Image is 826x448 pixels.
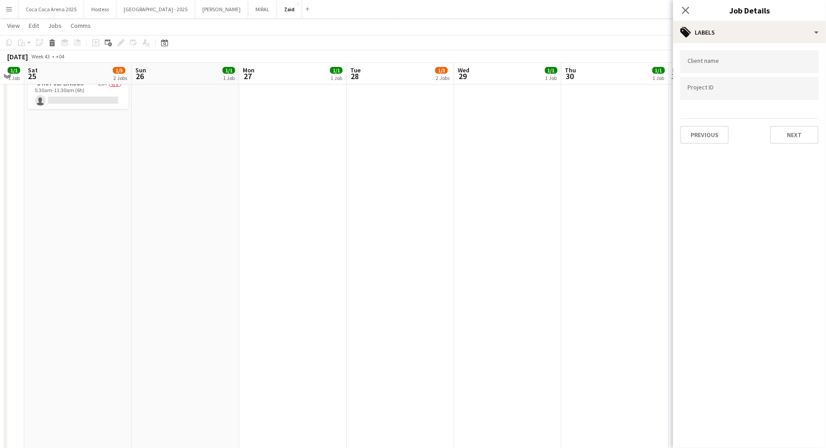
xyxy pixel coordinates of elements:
[243,66,254,74] span: Mon
[8,75,20,81] div: 1 Job
[673,66,680,74] span: Fri
[770,126,819,144] button: Next
[56,53,64,60] div: +04
[113,75,127,81] div: 2 Jobs
[134,71,146,81] span: 26
[680,126,729,144] button: Previous
[223,67,235,74] span: 1/1
[564,71,576,81] span: 30
[456,71,469,81] span: 29
[545,67,558,74] span: 1/1
[652,67,665,74] span: 1/1
[223,75,235,81] div: 1 Job
[653,75,665,81] div: 1 Job
[28,79,129,109] app-card-role: Staff Supervisor29A0/15:30am-11:30am (6h)
[7,52,28,61] div: [DATE]
[48,22,62,30] span: Jobs
[458,66,469,74] span: Wed
[565,66,576,74] span: Thu
[8,67,20,74] span: 1/1
[7,22,20,30] span: View
[241,71,254,81] span: 27
[688,58,812,66] input: Type to search client labels...
[27,71,38,81] span: 25
[25,20,43,31] a: Edit
[248,0,277,18] button: MIRAL
[350,66,361,74] span: Tue
[30,53,52,60] span: Week 43
[673,22,826,43] div: Labels
[84,0,116,18] button: Hostess
[545,75,557,81] div: 1 Job
[18,0,84,18] button: Coca Coca Arena 2025
[673,4,826,16] h3: Job Details
[67,20,94,31] a: Comms
[435,67,448,74] span: 1/3
[195,0,248,18] button: [PERSON_NAME]
[116,0,195,18] button: [GEOGRAPHIC_DATA] - 2025
[4,20,23,31] a: View
[349,71,361,81] span: 28
[671,71,680,81] span: 31
[330,67,343,74] span: 1/1
[71,22,91,30] span: Comms
[277,0,302,18] button: Zaid
[28,66,38,74] span: Sat
[45,20,65,31] a: Jobs
[113,67,125,74] span: 1/5
[436,75,450,81] div: 2 Jobs
[330,75,342,81] div: 1 Job
[688,84,812,93] input: Type to search project ID labels...
[29,22,39,30] span: Edit
[135,66,146,74] span: Sun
